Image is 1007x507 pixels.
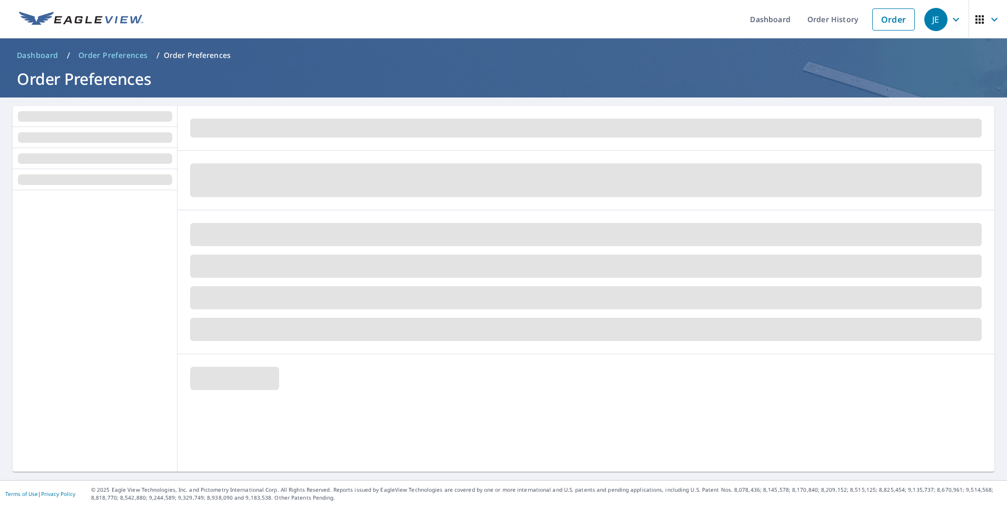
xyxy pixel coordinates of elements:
div: tab-list [13,106,177,190]
a: Privacy Policy [41,490,75,498]
span: Order Preferences [78,50,148,61]
p: | [5,491,75,497]
a: Terms of Use [5,490,38,498]
li: / [67,49,70,62]
p: © 2025 Eagle View Technologies, Inc. and Pictometry International Corp. All Rights Reserved. Repo... [91,486,1002,502]
li: / [156,49,160,62]
div: JE [924,8,947,31]
a: Order Preferences [74,47,152,64]
h1: Order Preferences [13,68,994,90]
nav: breadcrumb [13,47,994,64]
span: Dashboard [17,50,58,61]
a: Dashboard [13,47,63,64]
a: Order [872,8,915,31]
img: EV Logo [19,12,143,27]
p: Order Preferences [164,50,231,61]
